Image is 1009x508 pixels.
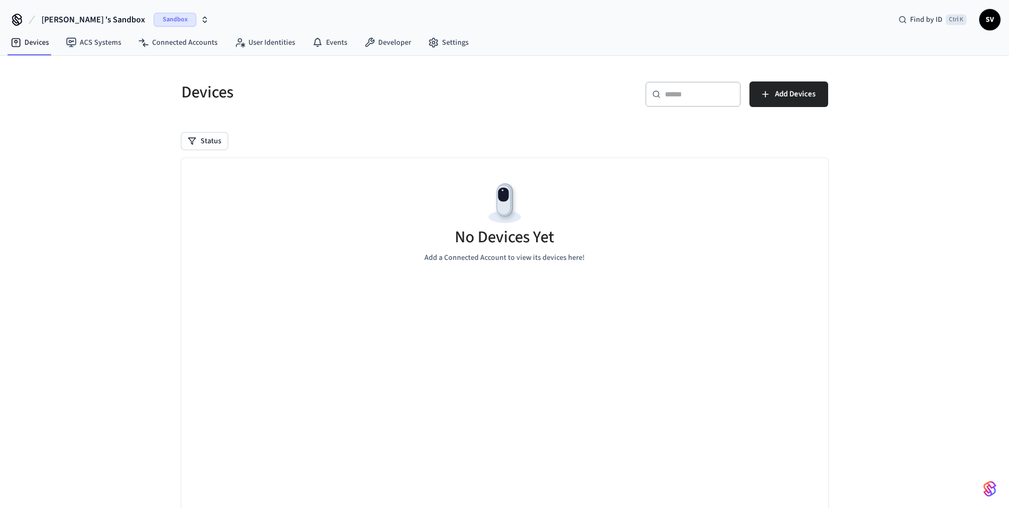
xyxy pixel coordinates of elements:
[304,33,356,52] a: Events
[181,133,228,150] button: Status
[983,480,996,497] img: SeamLogoGradient.69752ec5.svg
[57,33,130,52] a: ACS Systems
[749,81,828,107] button: Add Devices
[181,81,498,103] h5: Devices
[424,252,585,264] p: Add a Connected Account to view its devices here!
[946,14,966,25] span: Ctrl K
[775,87,815,101] span: Add Devices
[980,10,999,29] span: SV
[356,33,420,52] a: Developer
[890,10,975,29] div: Find by IDCtrl K
[420,33,477,52] a: Settings
[455,226,554,248] h5: No Devices Yet
[979,9,1000,30] button: SV
[226,33,304,52] a: User Identities
[154,13,196,27] span: Sandbox
[2,33,57,52] a: Devices
[41,13,145,26] span: [PERSON_NAME] 's Sandbox
[481,179,529,227] img: Devices Empty State
[910,14,943,25] span: Find by ID
[130,33,226,52] a: Connected Accounts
